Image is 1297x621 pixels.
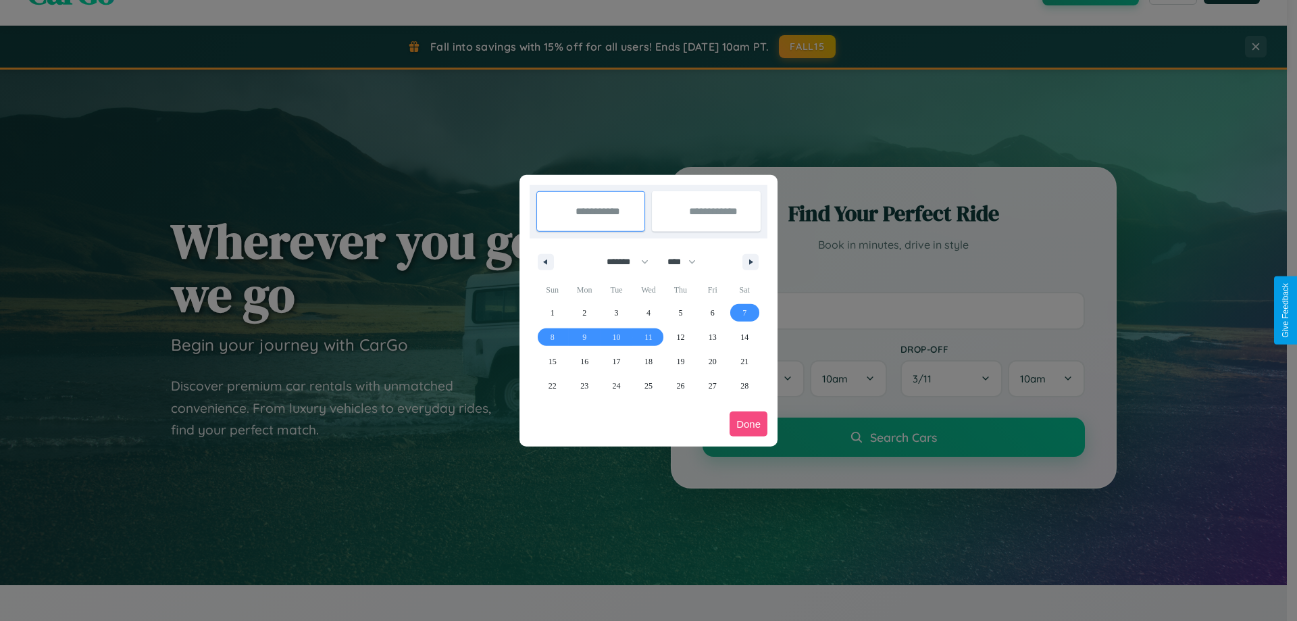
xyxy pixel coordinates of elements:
span: 28 [740,374,748,398]
span: 11 [644,325,653,349]
span: 24 [613,374,621,398]
span: 25 [644,374,653,398]
span: 19 [676,349,684,374]
button: 5 [665,301,696,325]
span: 8 [551,325,555,349]
button: 18 [632,349,664,374]
button: 19 [665,349,696,374]
span: 7 [742,301,746,325]
button: Done [730,412,767,437]
button: 27 [696,374,728,398]
button: 3 [601,301,632,325]
span: 5 [678,301,682,325]
button: 22 [536,374,568,398]
span: 14 [740,325,748,349]
span: Thu [665,279,696,301]
button: 16 [568,349,600,374]
button: 7 [729,301,761,325]
button: 6 [696,301,728,325]
span: 22 [549,374,557,398]
span: 3 [615,301,619,325]
span: 9 [582,325,586,349]
span: Wed [632,279,664,301]
div: Give Feedback [1281,283,1290,338]
button: 21 [729,349,761,374]
span: 21 [740,349,748,374]
button: 9 [568,325,600,349]
span: 17 [613,349,621,374]
button: 10 [601,325,632,349]
button: 28 [729,374,761,398]
span: 10 [613,325,621,349]
button: 8 [536,325,568,349]
span: 13 [709,325,717,349]
span: 20 [709,349,717,374]
span: 6 [711,301,715,325]
button: 24 [601,374,632,398]
span: 26 [676,374,684,398]
button: 14 [729,325,761,349]
button: 1 [536,301,568,325]
span: 18 [644,349,653,374]
span: 23 [580,374,588,398]
span: 2 [582,301,586,325]
button: 4 [632,301,664,325]
span: Tue [601,279,632,301]
span: 1 [551,301,555,325]
button: 25 [632,374,664,398]
button: 13 [696,325,728,349]
span: Sat [729,279,761,301]
span: 12 [676,325,684,349]
span: Sun [536,279,568,301]
span: 15 [549,349,557,374]
button: 17 [601,349,632,374]
span: 4 [646,301,651,325]
button: 26 [665,374,696,398]
button: 11 [632,325,664,349]
span: 16 [580,349,588,374]
span: Mon [568,279,600,301]
button: 15 [536,349,568,374]
button: 12 [665,325,696,349]
span: Fri [696,279,728,301]
button: 20 [696,349,728,374]
button: 23 [568,374,600,398]
button: 2 [568,301,600,325]
span: 27 [709,374,717,398]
